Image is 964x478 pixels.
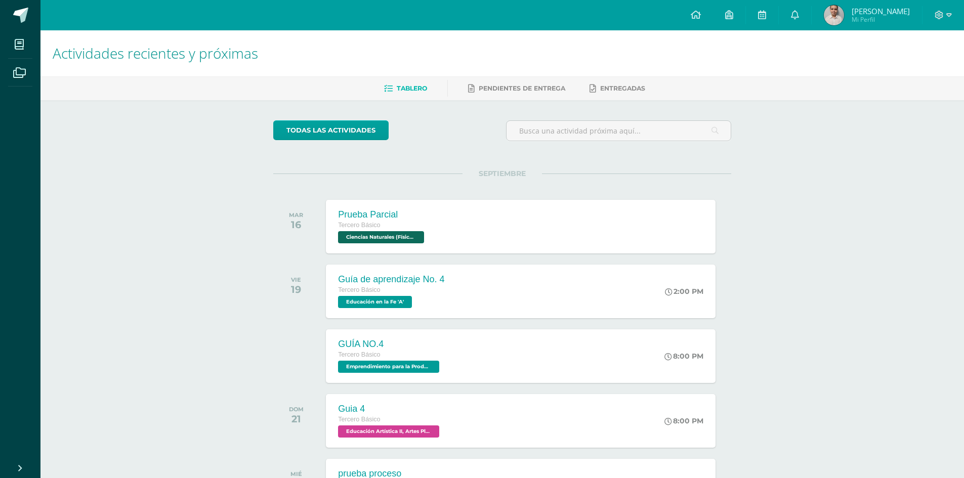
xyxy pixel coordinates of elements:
[338,416,380,423] span: Tercero Básico
[338,339,442,350] div: GUÍA NO.4
[664,416,703,425] div: 8:00 PM
[824,5,844,25] img: 115aa39729f15fb711410a24e38961ee.png
[289,219,303,231] div: 16
[463,169,542,178] span: SEPTIEMBRE
[273,120,389,140] a: todas las Actividades
[338,231,424,243] span: Ciencias Naturales (Física Fundamental) 'A'
[338,286,380,293] span: Tercero Básico
[338,351,380,358] span: Tercero Básico
[338,296,412,308] span: Educación en la Fe 'A'
[600,84,645,92] span: Entregadas
[338,404,442,414] div: Guia 4
[53,44,258,63] span: Actividades recientes y próximas
[338,274,444,285] div: Guía de aprendizaje No. 4
[665,287,703,296] div: 2:00 PM
[291,283,301,295] div: 19
[479,84,565,92] span: Pendientes de entrega
[338,425,439,438] span: Educación Artística II, Artes Plásticas 'A'
[384,80,427,97] a: Tablero
[289,413,304,425] div: 21
[664,352,703,361] div: 8:00 PM
[290,470,302,477] div: MIÉ
[468,80,565,97] a: Pendientes de entrega
[338,222,380,229] span: Tercero Básico
[397,84,427,92] span: Tablero
[590,80,645,97] a: Entregadas
[338,361,439,373] span: Emprendimiento para la Productividad 'A'
[852,15,910,24] span: Mi Perfil
[338,209,427,220] div: Prueba Parcial
[852,6,910,16] span: [PERSON_NAME]
[291,276,301,283] div: VIE
[289,406,304,413] div: DOM
[289,211,303,219] div: MAR
[507,121,731,141] input: Busca una actividad próxima aquí...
